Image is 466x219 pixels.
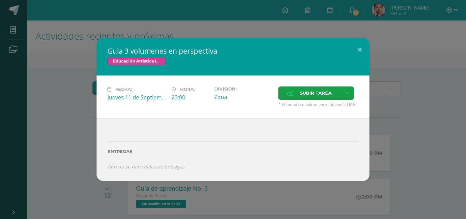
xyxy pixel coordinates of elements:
span: Subir tarea [300,87,332,99]
button: Close (Esc) [350,38,369,61]
label: Entregas [107,149,359,154]
span: Educación Artística II, Artes Plásticas [107,57,165,65]
div: 23:00 [172,94,209,101]
span: * El tamaño máximo permitido es 50 MB [278,101,359,107]
span: Hora: [180,87,195,92]
div: Zona [214,93,273,101]
span: Fecha: [115,87,132,92]
div: Jueves 11 de Septiembre [107,94,166,101]
i: Aún no se han realizado entregas [107,163,185,170]
h2: Guia 3 volumenes en perspectiva [107,46,359,56]
label: División: [214,86,273,92]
